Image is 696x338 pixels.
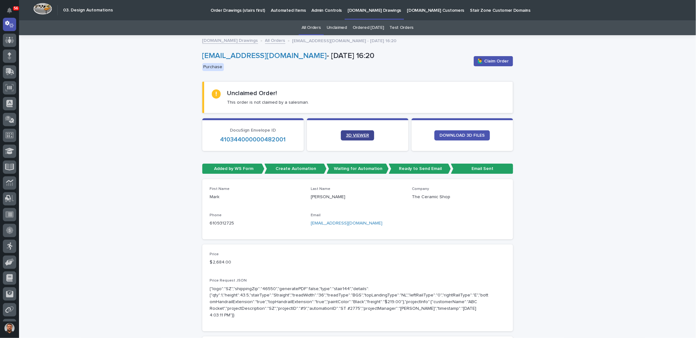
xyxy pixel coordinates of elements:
[227,89,277,97] h2: Unclaimed Order!
[210,286,490,319] p: {"logo":"SZ","shippingZip":"46550","generatePDF":false,"type":"stair144","details":{"qty":1,"heig...
[210,213,222,217] span: Phone
[210,221,234,225] a: 6109312725
[210,259,303,266] p: $ 2,684.00
[346,133,369,138] span: 3D VIEWER
[202,63,224,71] div: Purchase
[220,136,286,143] a: 410344000000482001
[210,194,303,200] p: Mark
[390,20,414,35] a: Test Orders
[327,164,389,174] p: Waiting for Automation
[202,36,258,44] a: [DOMAIN_NAME] Drawings
[230,128,276,133] span: DocuSign Envelope ID
[8,8,16,18] div: Notifications56
[292,37,397,44] p: [EMAIL_ADDRESS][DOMAIN_NAME] - [DATE] 16:20
[210,279,247,283] span: Price Request JSON
[302,20,321,35] a: All Orders
[202,51,469,61] p: - [DATE] 16:20
[311,194,404,200] p: [PERSON_NAME]
[439,133,485,138] span: DOWNLOAD 3D FILES
[265,36,285,44] a: All Orders
[227,100,309,105] p: This order is not claimed by a salesman.
[412,187,429,191] span: Company
[63,8,113,13] h2: 03. Design Automations
[202,52,327,60] a: [EMAIL_ADDRESS][DOMAIN_NAME]
[264,164,327,174] p: Create Automation
[474,56,513,66] button: 🙋‍♂️ Claim Order
[451,164,513,174] p: Email Sent
[210,252,219,256] span: Price
[412,194,505,200] p: The Ceramic Shop
[478,58,509,64] span: 🙋‍♂️ Claim Order
[353,20,384,35] a: Ordered [DATE]
[202,164,264,174] p: Added by WS Form
[311,213,321,217] span: Email
[341,130,374,140] a: 3D VIEWER
[3,322,16,335] button: users-avatar
[210,187,230,191] span: First Name
[389,164,451,174] p: Ready to Send Email
[311,187,330,191] span: Last Name
[434,130,490,140] a: DOWNLOAD 3D FILES
[14,6,18,10] p: 56
[3,4,16,17] button: Notifications
[327,20,347,35] a: Unclaimed
[33,3,52,15] img: Workspace Logo
[311,221,382,225] a: [EMAIL_ADDRESS][DOMAIN_NAME]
